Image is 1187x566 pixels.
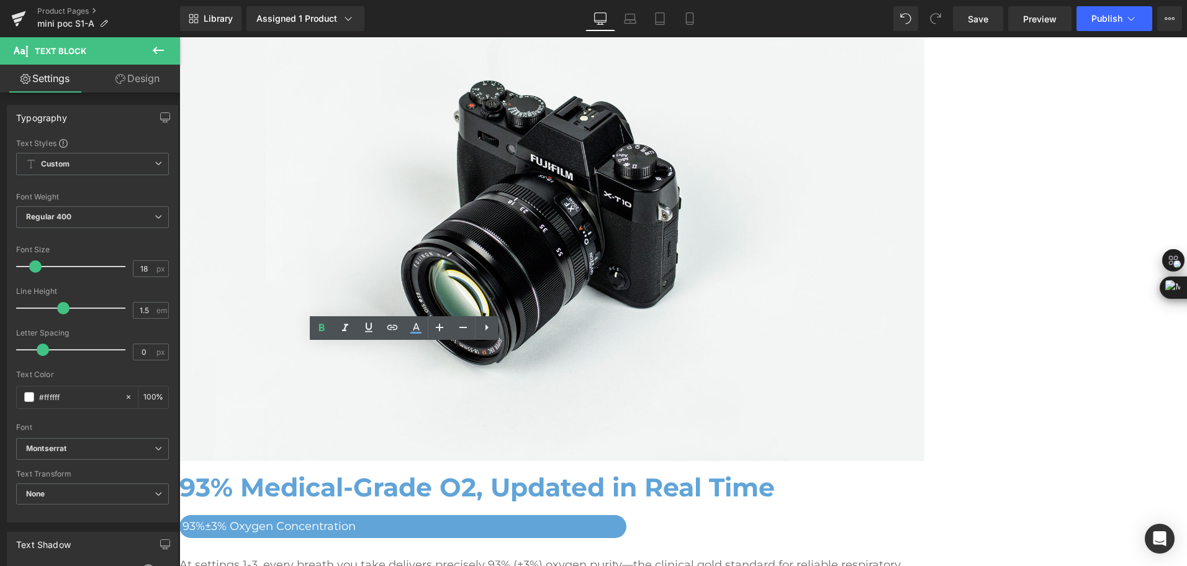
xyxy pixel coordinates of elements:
[16,423,169,432] div: Font
[923,6,948,31] button: Redo
[645,6,675,31] a: Tablet
[93,65,183,93] a: Design
[16,245,169,254] div: Font Size
[26,212,72,221] b: Regular 400
[16,370,169,379] div: Text Color
[1076,6,1152,31] button: Publish
[1023,12,1057,25] span: Preview
[37,6,180,16] a: Product Pages
[585,6,615,31] a: Desktop
[1145,524,1175,554] div: Open Intercom Messenger
[675,6,705,31] a: Mobile
[1091,14,1122,24] span: Publish
[1008,6,1072,31] a: Preview
[180,6,241,31] a: New Library
[256,12,354,25] div: Assigned 1 Product
[179,37,1187,566] iframe: To enrich screen reader interactions, please activate Accessibility in Grammarly extension settings
[16,106,67,123] div: Typography
[16,138,169,148] div: Text Styles
[968,12,988,25] span: Save
[26,489,45,498] b: None
[156,348,167,356] span: px
[26,444,66,454] i: Montserrat
[37,19,94,29] span: mini poc S1-A
[156,265,167,273] span: px
[204,13,233,24] span: Library
[16,287,169,296] div: Line Height
[893,6,918,31] button: Undo
[39,390,119,404] input: Color
[16,470,169,478] div: Text Transform
[16,532,71,550] div: Text Shadow
[615,6,645,31] a: Laptop
[1157,6,1182,31] button: More
[41,159,70,170] b: Custom
[16,193,169,201] div: Font Weight
[16,329,169,337] div: Letter Spacing
[156,306,167,314] span: em
[35,46,86,56] span: Text Block
[138,386,168,408] div: %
